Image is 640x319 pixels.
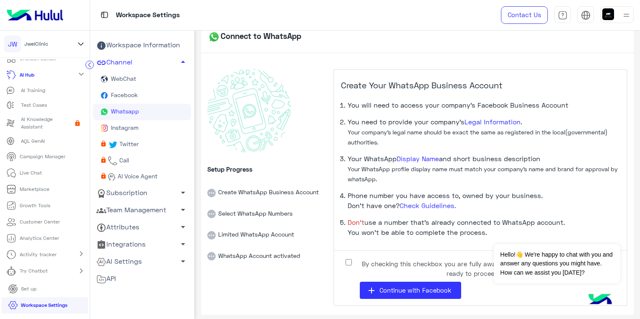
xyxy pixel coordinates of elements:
a: Display Name [397,154,439,162]
a: tab [554,6,571,24]
span: arrow_drop_down [178,256,188,266]
li: Create WhatsApp Business Account [207,176,327,197]
a: AI Settings [93,253,191,270]
span: arrow_drop_down [178,239,188,249]
p: Analytics Center [20,234,59,242]
a: Team Management [93,201,191,219]
a: Set up [2,281,43,297]
i: add [366,286,377,296]
a: Legal Information [465,118,521,126]
p: AI Knowledge Assistant [21,116,72,131]
img: tab [581,10,591,20]
mat-icon: expand_more [76,69,86,79]
a: Channel [93,54,191,71]
a: Workspace Information [93,37,191,54]
li: Limited WhatsApp Account [207,218,327,239]
p: Test Cases [21,101,47,109]
span: Instagram [109,124,139,131]
span: JwelClinic [24,40,48,48]
span: Call [118,157,129,164]
a: Contact Us [501,6,548,24]
img: hulul-logo.png [586,286,615,315]
p: AI Training [21,87,45,94]
li: WhatsApp Account activated [207,239,327,261]
span: Your WhatsApp and short business description [348,154,618,183]
img: tab [99,10,110,20]
span: arrow_drop_down [178,205,188,215]
span: By checking this checkbox you are fully aware on the previous points and ready to proceed. [359,259,588,278]
a: Call [93,153,191,169]
span: You will need to access your company’s Facebook Business Account [348,101,568,109]
span: use a number that’s already connected to WhatsApp account. You won’t be able to complete the proc... [348,218,565,236]
a: API [93,270,191,288]
p: AI Hub [20,71,34,79]
span: arrow_drop_up [178,57,188,67]
img: Logo [3,6,67,24]
img: profile [621,10,632,21]
p: Live Chat [20,169,42,177]
p: Workspace Settings [21,301,67,309]
a: WebChat [93,71,191,87]
h6: Setup Progress [207,165,327,173]
p: Workspace Settings [116,10,180,21]
button: addContinue with Facebook [360,282,461,299]
span: WebChat [109,75,136,82]
span: Twitter [118,140,139,147]
p: Campaign Manager [20,153,65,160]
span: Continue with Facebook [379,286,451,294]
a: Whatsapp [93,104,191,120]
img: tab [558,10,568,20]
h5: Create Your WhatsApp Business Account [341,80,620,97]
span: Hello!👋 We're happy to chat with you and answer any questions you might have. How can we assist y... [494,244,620,283]
img: userImage [602,8,614,20]
span: AI Voice Agent [116,172,157,180]
p: Set up [21,285,36,293]
span: arrow_drop_down [178,222,188,232]
li: Select WhatsApp Numbers [207,197,327,219]
mat-icon: chevron_right [76,266,86,276]
a: Check Guidelines. [400,201,456,209]
a: Twitter [93,136,191,153]
span: Facebook [109,91,138,98]
span: arrow_drop_down [178,188,188,198]
h5: Connect to WhatsApp [207,30,301,44]
span: Whatsapp [109,108,139,115]
a: Workspace Settings [2,297,74,314]
span: Phone number you have access to, owned by your business. Don’t have one? [348,191,543,209]
p: Customer Center [20,218,60,226]
span: Don’t [348,218,364,226]
span: API [96,273,116,284]
input: By checking this checkbox you are fully aware on the previous points and ready to proceed. [346,259,352,265]
span: You need to provide your company’s . [348,118,608,146]
a: Subscription [93,184,191,201]
small: Your company’s legal name should be exact the same as registered in the local(governmental) autho... [348,129,608,146]
p: Marketplace [20,185,49,193]
div: JW [4,36,21,52]
small: Your WhatsApp profile display name must match your company’s name and brand for approval by whats... [348,165,618,183]
a: AI Voice Agent [93,169,191,185]
p: Activity tracker [20,251,57,258]
mat-icon: chevron_right [76,249,86,259]
a: Attributes [93,219,191,236]
a: Integrations [93,236,191,253]
a: Instagram [93,120,191,136]
p: Growth Tools [20,202,50,209]
p: AQL GenAI [21,137,45,145]
p: Try Chatbot [20,267,48,275]
a: Facebook [93,87,191,104]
